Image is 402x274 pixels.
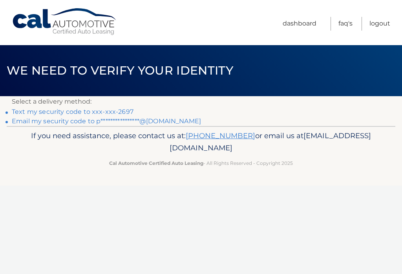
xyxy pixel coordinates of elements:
strong: Cal Automotive Certified Auto Leasing [109,160,203,166]
a: Cal Automotive [12,8,118,36]
p: If you need assistance, please contact us at: or email us at [18,130,384,155]
a: Text my security code to xxx-xxx-2697 [12,108,133,115]
a: FAQ's [338,17,353,31]
a: [PHONE_NUMBER] [186,131,255,140]
p: Select a delivery method: [12,96,390,107]
a: Dashboard [283,17,316,31]
a: Logout [369,17,390,31]
p: - All Rights Reserved - Copyright 2025 [18,159,384,167]
span: We need to verify your identity [7,63,233,78]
